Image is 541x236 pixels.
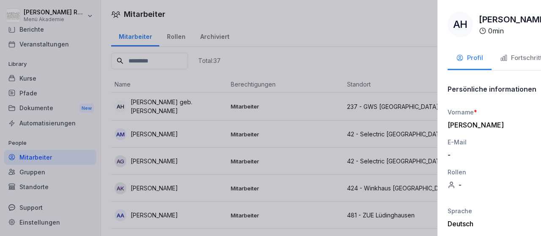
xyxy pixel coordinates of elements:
[448,47,492,70] button: Profil
[456,53,483,63] div: Profil
[448,85,536,93] p: Persönliche informationen
[448,12,473,37] div: AH
[488,26,504,36] p: 0 min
